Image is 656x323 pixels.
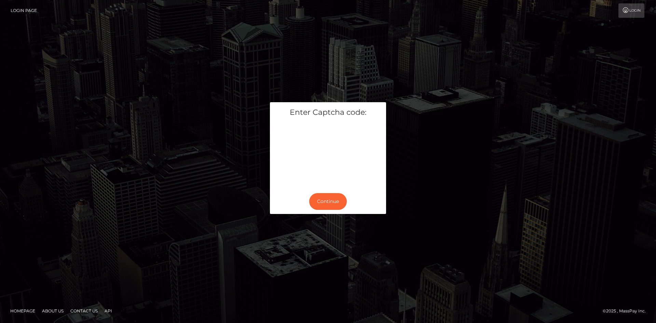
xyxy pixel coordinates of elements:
[603,307,651,315] div: © 2025 , MassPay Inc.
[618,3,644,18] a: Login
[275,123,381,184] iframe: mtcaptcha
[39,306,66,316] a: About Us
[102,306,115,316] a: API
[275,107,381,118] h5: Enter Captcha code:
[68,306,100,316] a: Contact Us
[11,3,37,18] a: Login Page
[309,193,347,210] button: Continue
[8,306,38,316] a: Homepage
